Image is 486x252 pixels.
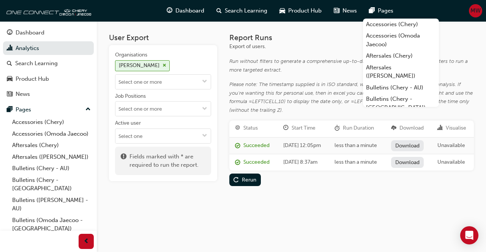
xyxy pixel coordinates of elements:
div: Succeeded [243,158,270,167]
span: Pages [378,6,393,15]
img: oneconnect [4,3,91,18]
span: pages-icon [369,6,375,16]
span: car-icon [279,6,285,16]
span: search-icon [216,6,222,16]
span: chart-icon [7,45,13,52]
a: Bulletins (Omoda Jaecoo - [GEOGRAPHIC_DATA]) [9,214,94,235]
a: Aftersales (Chery) [9,139,94,151]
span: chart-icon [437,125,443,131]
a: Accessories (Chery) [363,19,439,30]
button: toggle menu [199,129,211,143]
div: Open Intercom Messenger [460,226,478,244]
a: Analytics [3,41,94,55]
span: MW [470,6,481,15]
span: report_succeeded-icon [235,160,240,166]
span: Export of users. [229,43,266,50]
div: Active user [115,119,141,127]
span: Fields marked with * are required to run the report. [129,152,205,169]
span: news-icon [7,91,13,98]
div: Visualise [446,124,466,133]
a: Product Hub [3,72,94,86]
button: DashboardAnalyticsSearch LearningProduct HubNews [3,24,94,103]
div: Run Duration [343,124,374,133]
a: Bulletins (Chery - [GEOGRAPHIC_DATA]) [9,174,94,194]
span: News [342,6,357,15]
div: Dashboard [16,28,44,37]
a: Accessories (Omoda Jaecoo) [363,30,439,50]
a: News [3,87,94,101]
a: Aftersales ([PERSON_NAME]) [363,62,439,82]
a: Accessories (Omoda Jaecoo) [9,128,94,140]
button: MW [469,4,482,17]
a: news-iconNews [328,3,363,19]
div: [DATE] 12:05pm [283,141,323,150]
a: car-iconProduct Hub [273,3,328,19]
span: down-icon [202,106,207,113]
a: Aftersales (Chery) [363,50,439,62]
div: Run without filters to generate a comprehensive up-to-date data extract. Or, utilise the filters ... [229,57,474,74]
span: report_succeeded-icon [235,143,240,149]
div: [PERSON_NAME] [119,61,159,70]
a: search-iconSearch Learning [210,3,273,19]
span: up-icon [85,105,91,114]
div: Search Learning [15,59,58,68]
h3: Report Runs [229,33,474,42]
span: news-icon [334,6,339,16]
span: Search Learning [225,6,267,15]
input: Job Positionstoggle menu [115,102,211,116]
span: search-icon [7,60,12,67]
div: Product Hub [16,75,49,83]
a: Bulletins (Chery - [GEOGRAPHIC_DATA]) [363,93,439,113]
span: exclaim-icon [121,152,126,169]
a: Bulletins (Chery - AU) [9,163,94,174]
div: Succeeded [243,141,270,150]
span: down-icon [202,133,207,139]
span: replay-icon [234,177,239,184]
div: [DATE] 8:37am [283,158,323,167]
a: guage-iconDashboard [161,3,210,19]
div: Organisations [115,51,147,59]
div: Please note: The timestamp supplied is in ISO standard, which is particularly for machine analysi... [229,80,474,114]
div: Start Time [292,124,316,133]
span: target-icon [235,125,240,131]
button: Pages [3,103,94,117]
a: Aftersales ([PERSON_NAME]) [9,151,94,163]
span: car-icon [7,76,13,83]
div: less than a minute [335,141,380,150]
div: News [16,90,30,99]
a: Search Learning [3,56,94,70]
span: guage-icon [7,30,13,36]
button: toggle menu [199,75,211,89]
span: Unavailable [437,159,465,165]
div: Download [399,124,424,133]
div: Status [243,124,258,133]
div: Rerun [242,177,256,183]
a: Accessories (Chery) [9,116,94,128]
div: less than a minute [335,158,380,167]
input: Organisations[PERSON_NAME]cross-icontoggle menu [115,75,211,89]
span: prev-icon [84,237,89,246]
a: Download [391,140,424,151]
a: Bulletins (Chery - AU) [363,82,439,94]
a: Download [391,157,424,168]
span: clock-icon [283,125,289,131]
span: Unavailable [437,142,465,149]
a: Dashboard [3,26,94,40]
h3: User Export [109,33,217,42]
button: Rerun [229,174,261,186]
span: pages-icon [7,106,13,113]
a: Bulletins ([PERSON_NAME] - AU) [9,194,94,214]
span: Product Hub [288,6,322,15]
span: download-icon [391,125,396,131]
span: guage-icon [167,6,172,16]
input: Active usertoggle menu [115,129,211,143]
a: pages-iconPages [363,3,399,19]
span: down-icon [202,79,207,85]
span: Dashboard [175,6,204,15]
button: toggle menu [199,102,211,116]
span: cross-icon [163,63,166,68]
div: Pages [16,105,31,114]
span: duration-icon [335,125,340,131]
